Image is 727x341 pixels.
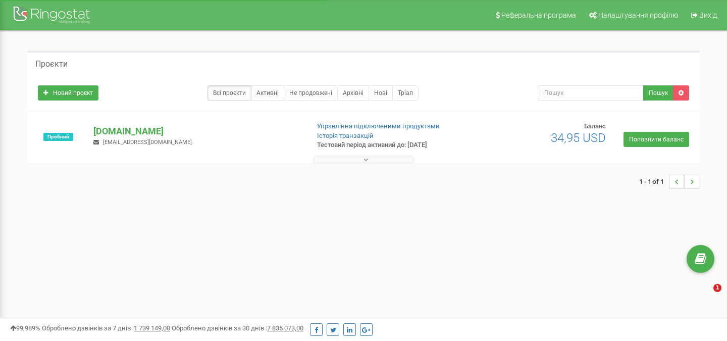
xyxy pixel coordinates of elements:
[538,85,644,101] input: Пошук
[501,11,576,19] span: Реферальна програма
[103,139,192,145] span: [EMAIL_ADDRESS][DOMAIN_NAME]
[713,284,721,292] span: 1
[551,131,606,145] span: 34,95 USD
[43,133,73,141] span: Пробний
[10,324,40,332] span: 99,989%
[317,140,469,150] p: Тестовий період активний до: [DATE]
[584,122,606,130] span: Баланс
[643,85,673,101] button: Пошук
[624,132,689,147] a: Поповнити баланс
[317,122,440,130] a: Управління підключеними продуктами
[693,284,717,308] iframe: Intercom live chat
[639,164,699,199] nav: ...
[207,85,251,101] a: Всі проєкти
[639,174,669,189] span: 1 - 1 of 1
[392,85,419,101] a: Тріал
[42,324,170,332] span: Оброблено дзвінків за 7 днів :
[38,85,98,101] a: Новий проєкт
[284,85,338,101] a: Не продовжені
[337,85,369,101] a: Архівні
[267,324,303,332] u: 7 835 073,00
[134,324,170,332] u: 1 739 149,00
[93,125,300,138] p: [DOMAIN_NAME]
[699,11,717,19] span: Вихід
[35,60,68,69] h5: Проєкти
[598,11,678,19] span: Налаштування профілю
[369,85,393,101] a: Нові
[317,132,374,139] a: Історія транзакцій
[251,85,284,101] a: Активні
[172,324,303,332] span: Оброблено дзвінків за 30 днів :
